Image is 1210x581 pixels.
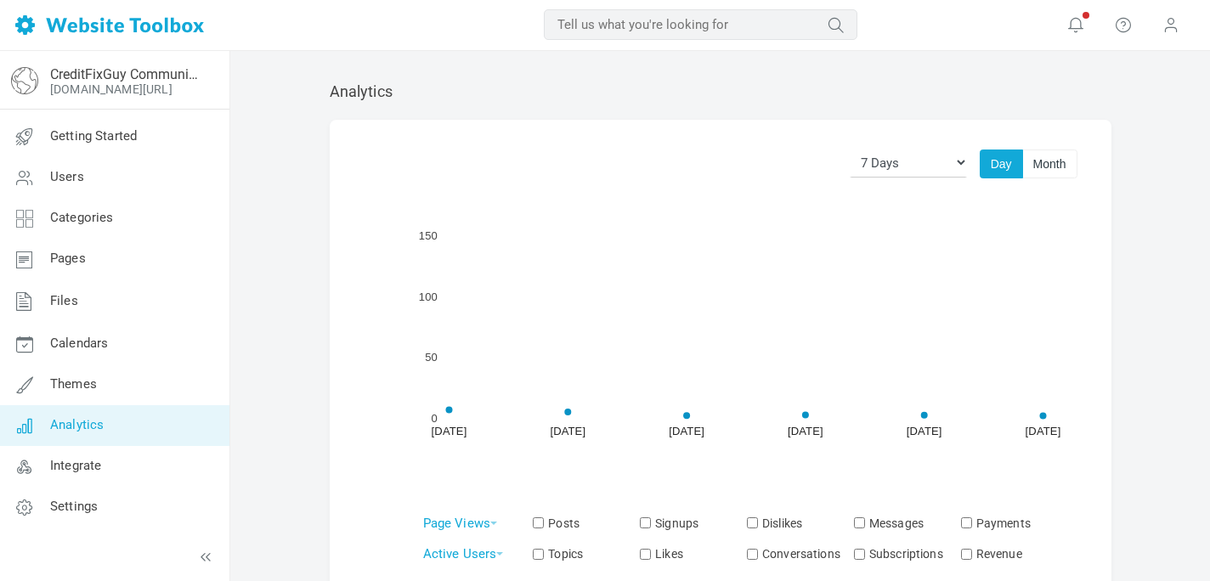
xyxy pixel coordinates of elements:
[958,545,1022,562] label: Revenue
[50,82,172,96] a: [DOMAIN_NAME][URL]
[425,351,438,364] text: 50
[50,499,98,514] span: Settings
[544,9,857,40] input: Tell us what you're looking for
[854,517,865,528] input: Messages
[50,210,114,225] span: Categories
[50,417,104,432] span: Analytics
[50,128,137,144] span: Getting Started
[50,251,86,266] span: Pages
[744,515,802,532] label: Dislikes
[533,549,544,560] input: Topics
[431,412,437,425] text: 0
[550,425,585,437] text: [DATE]
[851,545,943,562] label: Subscriptions
[50,458,101,473] span: Integrate
[636,515,698,532] label: Signups
[640,549,651,560] input: Likes
[418,290,437,302] text: 100
[747,517,758,528] input: Dislikes
[636,545,683,562] label: Likes
[849,148,968,178] select: Graph time period
[364,178,1077,476] svg: A chart.
[50,66,198,82] a: CreditFixGuy Community Forum
[330,81,1111,103] div: Analytics
[418,229,437,242] text: 150
[533,517,544,528] input: Posts
[961,517,972,528] input: Payments
[50,376,97,392] span: Themes
[854,549,865,560] input: Subscriptions
[50,336,108,351] span: Calendars
[640,517,651,528] input: Signups
[529,515,580,532] label: Posts
[980,149,1023,178] button: Day
[787,425,823,437] text: [DATE]
[423,546,504,561] a: Active Users
[50,293,78,308] span: Files
[50,169,84,184] span: Users
[431,425,466,437] text: [DATE]
[1022,149,1077,178] button: Month
[961,549,972,560] input: Revenue
[11,67,38,94] img: globe-icon.png
[851,515,924,532] label: Messages
[669,425,704,437] text: [DATE]
[423,516,498,531] a: Page Views
[747,549,758,560] input: Conversations
[958,515,1031,532] label: Payments
[906,425,941,437] text: [DATE]
[1025,425,1060,437] text: [DATE]
[744,545,840,562] label: Conversations
[529,545,583,562] label: Topics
